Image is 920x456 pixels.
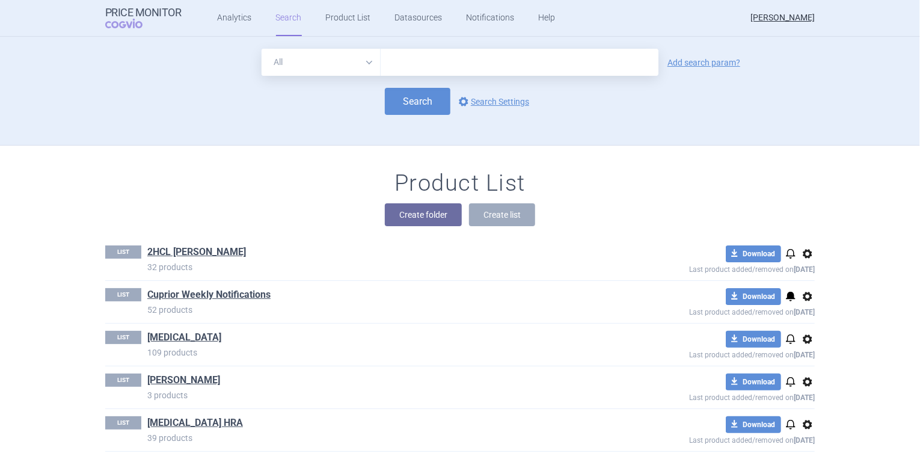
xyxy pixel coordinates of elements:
[726,331,781,348] button: Download
[147,416,243,432] h1: Ketoconazole HRA
[147,288,271,304] h1: Cuprior Weekly Notifications
[726,288,781,305] button: Download
[385,203,462,226] button: Create folder
[469,203,535,226] button: Create list
[147,389,602,401] p: 3 products
[726,374,781,390] button: Download
[147,374,220,389] h1: John
[602,348,815,359] p: Last product added/removed on
[602,433,815,445] p: Last product added/removed on
[794,265,815,274] strong: [DATE]
[602,305,815,316] p: Last product added/removed on
[602,390,815,402] p: Last product added/removed on
[794,308,815,316] strong: [DATE]
[147,432,602,444] p: 39 products
[105,416,141,430] p: LIST
[147,245,246,259] a: 2HCL [PERSON_NAME]
[147,331,221,347] h1: Isturisa
[794,351,815,359] strong: [DATE]
[147,304,602,316] p: 52 products
[147,331,221,344] a: [MEDICAL_DATA]
[105,7,182,19] strong: Price Monitor
[726,416,781,433] button: Download
[794,436,815,445] strong: [DATE]
[105,245,141,259] p: LIST
[394,170,526,197] h1: Product List
[105,19,159,28] span: COGVIO
[726,245,781,262] button: Download
[105,374,141,387] p: LIST
[147,374,220,387] a: [PERSON_NAME]
[105,7,182,29] a: Price MonitorCOGVIO
[147,245,246,261] h1: 2HCL John
[794,393,815,402] strong: [DATE]
[147,288,271,301] a: Cuprior Weekly Notifications
[105,331,141,344] p: LIST
[147,416,243,430] a: [MEDICAL_DATA] HRA
[456,94,529,109] a: Search Settings
[147,261,602,273] p: 32 products
[602,262,815,274] p: Last product added/removed on
[667,58,740,67] a: Add search param?
[147,347,602,359] p: 109 products
[105,288,141,301] p: LIST
[385,88,450,115] button: Search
